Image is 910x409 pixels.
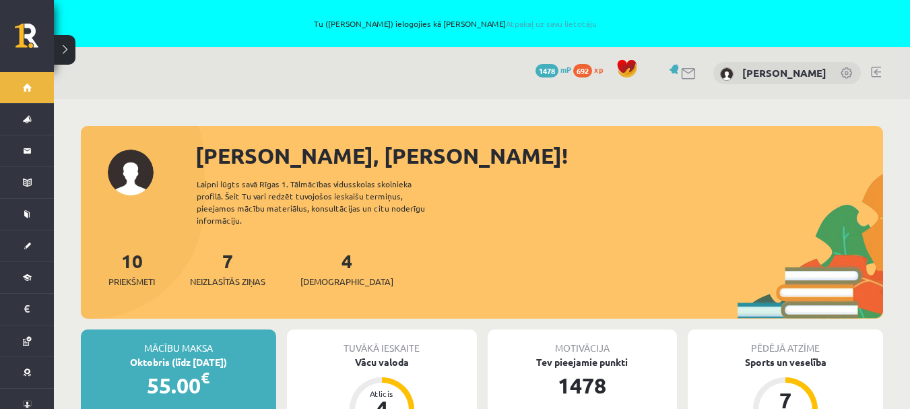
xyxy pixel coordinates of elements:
a: [PERSON_NAME] [742,66,826,80]
a: 1478 mP [535,64,571,75]
a: 7Neizlasītās ziņas [190,249,265,288]
span: 1478 [535,64,558,77]
div: 55.00 [81,369,276,402]
div: 1478 [488,369,678,402]
div: Laipni lūgts savā Rīgas 1. Tālmācības vidusskolas skolnieka profilā. Šeit Tu vari redzēt tuvojošo... [197,178,449,226]
a: 692 xp [573,64,610,75]
div: Sports un veselība [688,355,883,369]
span: xp [594,64,603,75]
div: Tuvākā ieskaite [287,329,477,355]
span: Tu ([PERSON_NAME]) ielogojies kā [PERSON_NAME] [91,20,819,28]
div: Tev pieejamie punkti [488,355,678,369]
div: Vācu valoda [287,355,477,369]
span: Priekšmeti [108,275,155,288]
img: Dmitrijs Fedičevs [720,67,734,81]
a: Rīgas 1. Tālmācības vidusskola [15,24,54,57]
a: Atpakaļ uz savu lietotāju [506,18,597,29]
a: 4[DEMOGRAPHIC_DATA] [300,249,393,288]
div: Mācību maksa [81,329,276,355]
div: Atlicis [362,389,402,398]
div: Oktobris (līdz [DATE]) [81,355,276,369]
div: Motivācija [488,329,678,355]
span: 692 [573,64,592,77]
span: Neizlasītās ziņas [190,275,265,288]
span: € [201,368,209,387]
span: mP [560,64,571,75]
div: [PERSON_NAME], [PERSON_NAME]! [195,139,883,172]
span: [DEMOGRAPHIC_DATA] [300,275,393,288]
a: 10Priekšmeti [108,249,155,288]
div: Pēdējā atzīme [688,329,883,355]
